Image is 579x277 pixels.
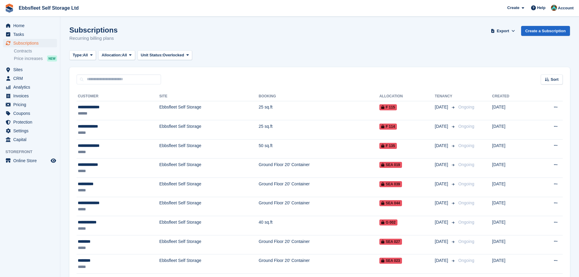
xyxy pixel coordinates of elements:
[13,83,49,91] span: Analytics
[14,55,57,62] a: Price increases NEW
[13,65,49,74] span: Sites
[98,50,135,60] button: Allocation: All
[492,120,533,140] td: [DATE]
[159,178,258,197] td: Ebbsfleet Self Storage
[50,157,57,164] a: Preview store
[159,197,258,216] td: Ebbsfleet Self Storage
[492,101,533,120] td: [DATE]
[435,219,449,225] span: [DATE]
[492,139,533,159] td: [DATE]
[14,48,57,54] a: Contracts
[3,156,57,165] a: menu
[379,124,397,130] span: F 114
[259,178,379,197] td: Ground Floor 20' Container
[537,5,546,11] span: Help
[497,28,509,34] span: Export
[379,162,402,168] span: SEA 019
[13,21,49,30] span: Home
[435,257,449,264] span: [DATE]
[435,181,449,187] span: [DATE]
[3,92,57,100] a: menu
[3,118,57,126] a: menu
[159,235,258,254] td: Ebbsfleet Self Storage
[507,5,519,11] span: Create
[3,83,57,91] a: menu
[3,21,57,30] a: menu
[16,3,81,13] a: Ebbsfleet Self Storage Ltd
[379,239,402,245] span: SEA 027
[379,104,397,110] span: F 115
[13,127,49,135] span: Settings
[458,124,474,129] span: Ongoing
[3,65,57,74] a: menu
[13,135,49,144] span: Capital
[492,235,533,254] td: [DATE]
[458,220,474,225] span: Ongoing
[435,123,449,130] span: [DATE]
[159,120,258,140] td: Ebbsfleet Self Storage
[159,101,258,120] td: Ebbsfleet Self Storage
[458,143,474,148] span: Ongoing
[69,50,96,60] button: Type: All
[458,200,474,205] span: Ongoing
[13,74,49,83] span: CRM
[458,181,474,186] span: Ongoing
[69,26,118,34] h1: Subscriptions
[3,135,57,144] a: menu
[435,238,449,245] span: [DATE]
[73,52,83,58] span: Type:
[551,5,557,11] img: George Spring
[435,92,456,101] th: Tenancy
[77,92,159,101] th: Customer
[492,92,533,101] th: Created
[259,120,379,140] td: 25 sq.ft
[492,216,533,235] td: [DATE]
[122,52,127,58] span: All
[13,118,49,126] span: Protection
[13,30,49,39] span: Tasks
[3,100,57,109] a: menu
[458,258,474,263] span: Ongoing
[159,159,258,178] td: Ebbsfleet Self Storage
[3,127,57,135] a: menu
[379,200,402,206] span: SEA 044
[3,74,57,83] a: menu
[259,159,379,178] td: Ground Floor 20' Container
[13,100,49,109] span: Pricing
[521,26,570,36] a: Create a Subscription
[141,52,163,58] span: Unit Status:
[379,181,402,187] span: SEA 039
[458,105,474,109] span: Ongoing
[379,258,402,264] span: SEA 023
[259,197,379,216] td: Ground Floor 20' Container
[5,149,60,155] span: Storefront
[159,254,258,274] td: Ebbsfleet Self Storage
[379,219,397,225] span: G 002
[159,92,258,101] th: Site
[458,239,474,244] span: Ongoing
[259,92,379,101] th: Booking
[14,56,43,61] span: Price increases
[102,52,122,58] span: Allocation:
[379,143,397,149] span: F 135
[379,92,435,101] th: Allocation
[13,39,49,47] span: Subscriptions
[435,162,449,168] span: [DATE]
[5,4,14,13] img: stora-icon-8386f47178a22dfd0bd8f6a31ec36ba5ce8667c1dd55bd0f319d3a0aa187defe.svg
[435,104,449,110] span: [DATE]
[159,139,258,159] td: Ebbsfleet Self Storage
[13,156,49,165] span: Online Store
[159,216,258,235] td: Ebbsfleet Self Storage
[435,200,449,206] span: [DATE]
[435,143,449,149] span: [DATE]
[551,77,558,83] span: Sort
[259,254,379,274] td: Ground Floor 20' Container
[492,197,533,216] td: [DATE]
[490,26,516,36] button: Export
[138,50,192,60] button: Unit Status: Overlocked
[3,109,57,118] a: menu
[259,235,379,254] td: Ground Floor 20' Container
[458,162,474,167] span: Ongoing
[47,55,57,61] div: NEW
[163,52,184,58] span: Overlocked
